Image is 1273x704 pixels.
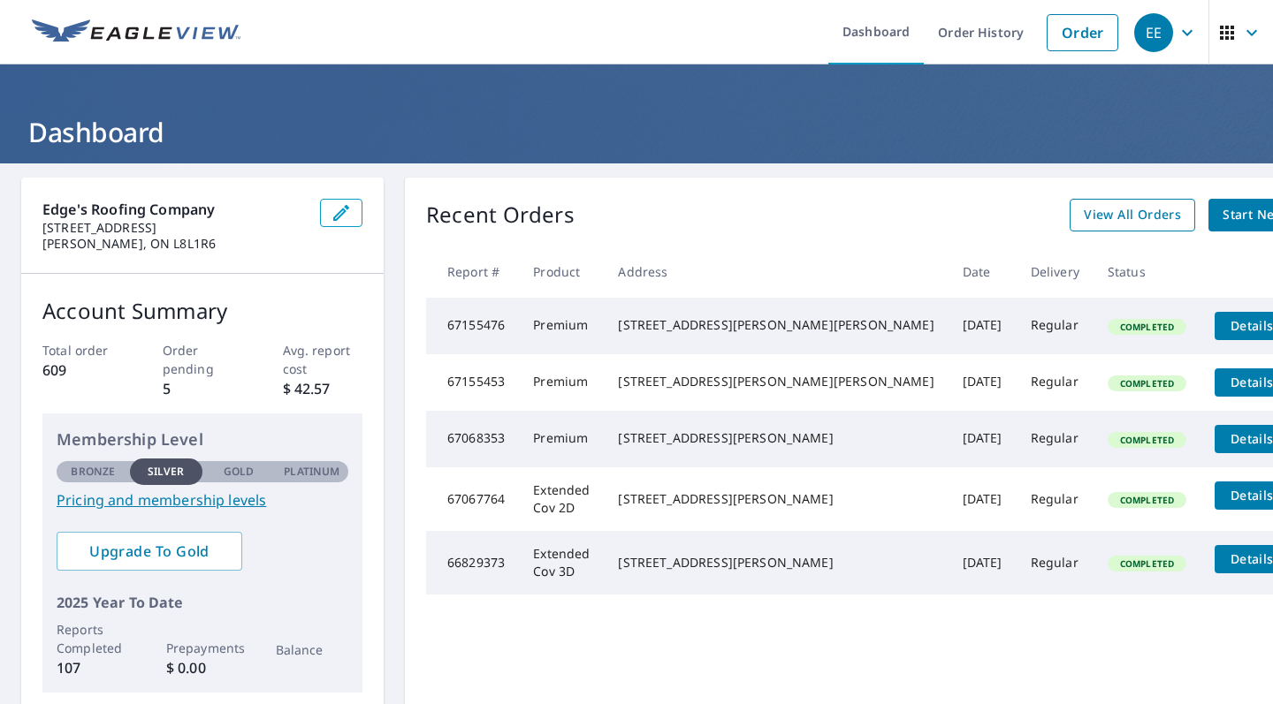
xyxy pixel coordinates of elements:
[618,490,934,508] div: [STREET_ADDRESS][PERSON_NAME]
[1017,354,1094,411] td: Regular
[42,199,306,220] p: Edge's Roofing Company
[1070,199,1195,231] a: View All Orders
[426,246,519,298] th: Report #
[949,246,1017,298] th: Date
[1094,246,1201,298] th: Status
[618,316,934,334] div: [STREET_ADDRESS][PERSON_NAME][PERSON_NAME]
[283,341,363,378] p: Avg. report cost
[21,114,1252,150] h1: Dashboard
[166,657,240,678] p: $ 0.00
[618,373,934,390] div: [STREET_ADDRESS][PERSON_NAME][PERSON_NAME]
[1047,14,1118,51] a: Order
[604,246,948,298] th: Address
[57,592,348,613] p: 2025 Year To Date
[1109,557,1185,570] span: Completed
[71,464,115,480] p: Bronze
[426,531,519,594] td: 66829373
[949,354,1017,411] td: [DATE]
[1109,321,1185,333] span: Completed
[519,354,604,411] td: Premium
[1109,434,1185,446] span: Completed
[57,657,130,678] p: 107
[949,411,1017,467] td: [DATE]
[426,467,519,531] td: 67067764
[426,354,519,411] td: 67155453
[148,464,185,480] p: Silver
[618,429,934,447] div: [STREET_ADDRESS][PERSON_NAME]
[42,341,123,360] p: Total order
[1109,494,1185,506] span: Completed
[519,298,604,354] td: Premium
[1017,531,1094,594] td: Regular
[42,236,306,252] p: [PERSON_NAME], ON L8L1R6
[1017,298,1094,354] td: Regular
[283,378,363,399] p: $ 42.57
[276,640,349,659] p: Balance
[426,298,519,354] td: 67155476
[163,378,243,399] p: 5
[57,532,242,571] a: Upgrade To Gold
[519,411,604,467] td: Premium
[1017,467,1094,531] td: Regular
[42,360,123,381] p: 609
[284,464,339,480] p: Platinum
[166,639,240,657] p: Prepayments
[949,467,1017,531] td: [DATE]
[1084,204,1181,226] span: View All Orders
[42,220,306,236] p: [STREET_ADDRESS]
[1134,13,1173,52] div: EE
[426,199,575,231] p: Recent Orders
[1017,246,1094,298] th: Delivery
[57,620,130,657] p: Reports Completed
[224,464,254,480] p: Gold
[1109,377,1185,390] span: Completed
[426,411,519,467] td: 67068353
[32,19,240,46] img: EV Logo
[163,341,243,378] p: Order pending
[949,298,1017,354] td: [DATE]
[57,428,348,451] p: Membership Level
[519,246,604,298] th: Product
[1017,411,1094,467] td: Regular
[618,554,934,572] div: [STREET_ADDRESS][PERSON_NAME]
[949,531,1017,594] td: [DATE]
[71,541,228,561] span: Upgrade To Gold
[519,467,604,531] td: Extended Cov 2D
[519,531,604,594] td: Extended Cov 3D
[57,489,348,511] a: Pricing and membership levels
[42,295,362,327] p: Account Summary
